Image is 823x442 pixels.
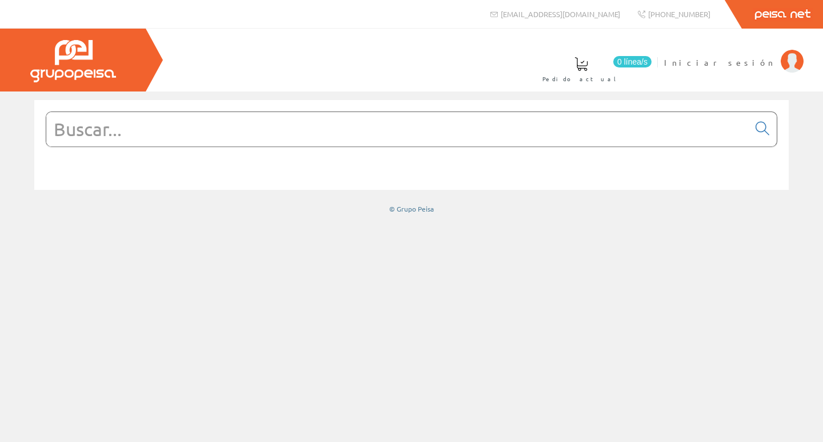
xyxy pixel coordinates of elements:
[664,47,804,58] a: Iniciar sesión
[46,112,749,146] input: Buscar...
[34,204,789,214] div: © Grupo Peisa
[613,56,652,67] span: 0 línea/s
[542,73,620,85] span: Pedido actual
[501,9,620,19] span: [EMAIL_ADDRESS][DOMAIN_NAME]
[30,40,116,82] img: Grupo Peisa
[664,57,775,68] span: Iniciar sesión
[648,9,710,19] span: [PHONE_NUMBER]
